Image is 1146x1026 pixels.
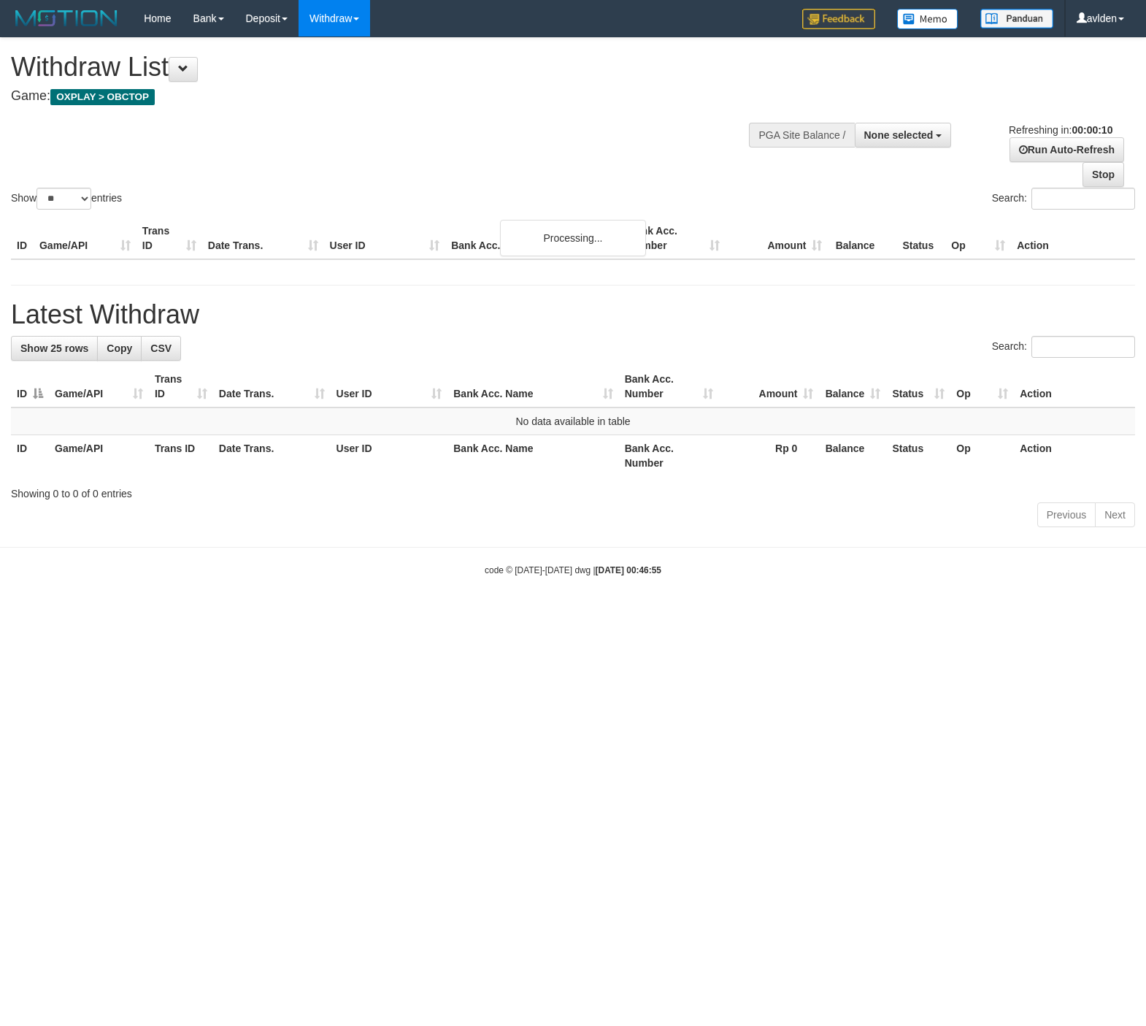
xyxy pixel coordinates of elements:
a: Show 25 rows [11,336,98,361]
th: ID: activate to sort column descending [11,366,49,407]
select: Showentries [36,188,91,210]
th: Amount [726,218,828,259]
a: Copy [97,336,142,361]
span: Show 25 rows [20,342,88,354]
img: Feedback.jpg [802,9,875,29]
th: Action [1014,366,1135,407]
label: Search: [992,336,1135,358]
th: Game/API [34,218,136,259]
a: Run Auto-Refresh [1010,137,1124,162]
th: Op: activate to sort column ascending [950,366,1014,407]
th: Balance: activate to sort column ascending [819,366,886,407]
th: Trans ID [149,435,213,477]
th: Game/API [49,435,149,477]
th: Date Trans. [202,218,324,259]
th: Trans ID: activate to sort column ascending [149,366,213,407]
th: Bank Acc. Number [619,435,719,477]
label: Search: [992,188,1135,210]
input: Search: [1031,336,1135,358]
th: Status: activate to sort column ascending [886,366,950,407]
img: panduan.png [980,9,1053,28]
input: Search: [1031,188,1135,210]
div: PGA Site Balance / [749,123,854,148]
span: CSV [150,342,172,354]
th: User ID [324,218,446,259]
th: User ID: activate to sort column ascending [331,366,448,407]
a: Next [1095,502,1135,527]
span: Copy [107,342,132,354]
th: Op [945,218,1011,259]
h4: Game: [11,89,750,104]
th: Balance [819,435,886,477]
th: Bank Acc. Number: activate to sort column ascending [619,366,719,407]
th: Date Trans. [213,435,331,477]
th: Bank Acc. Name [445,218,622,259]
a: Previous [1037,502,1096,527]
img: Button%20Memo.svg [897,9,958,29]
th: Trans ID [136,218,202,259]
th: Status [886,435,950,477]
div: Showing 0 to 0 of 0 entries [11,481,1135,501]
th: User ID [331,435,448,477]
span: None selected [864,129,934,141]
span: OXPLAY > OBCTOP [50,89,155,105]
th: Action [1011,218,1135,259]
td: No data available in table [11,407,1135,435]
th: Action [1014,435,1135,477]
img: MOTION_logo.png [11,7,122,29]
a: Stop [1082,162,1124,187]
th: Rp 0 [719,435,820,477]
th: Status [896,218,945,259]
th: Bank Acc. Number [623,218,726,259]
th: ID [11,218,34,259]
a: CSV [141,336,181,361]
th: Date Trans.: activate to sort column ascending [213,366,331,407]
div: Processing... [500,220,646,256]
h1: Withdraw List [11,53,750,82]
span: Refreshing in: [1009,124,1112,136]
th: Game/API: activate to sort column ascending [49,366,149,407]
strong: [DATE] 00:46:55 [596,565,661,575]
strong: 00:00:10 [1072,124,1112,136]
th: Bank Acc. Name: activate to sort column ascending [447,366,618,407]
h1: Latest Withdraw [11,300,1135,329]
button: None selected [855,123,952,148]
th: Bank Acc. Name [447,435,618,477]
small: code © [DATE]-[DATE] dwg | [485,565,661,575]
th: Amount: activate to sort column ascending [719,366,820,407]
th: ID [11,435,49,477]
label: Show entries [11,188,122,210]
th: Op [950,435,1014,477]
th: Balance [828,218,896,259]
